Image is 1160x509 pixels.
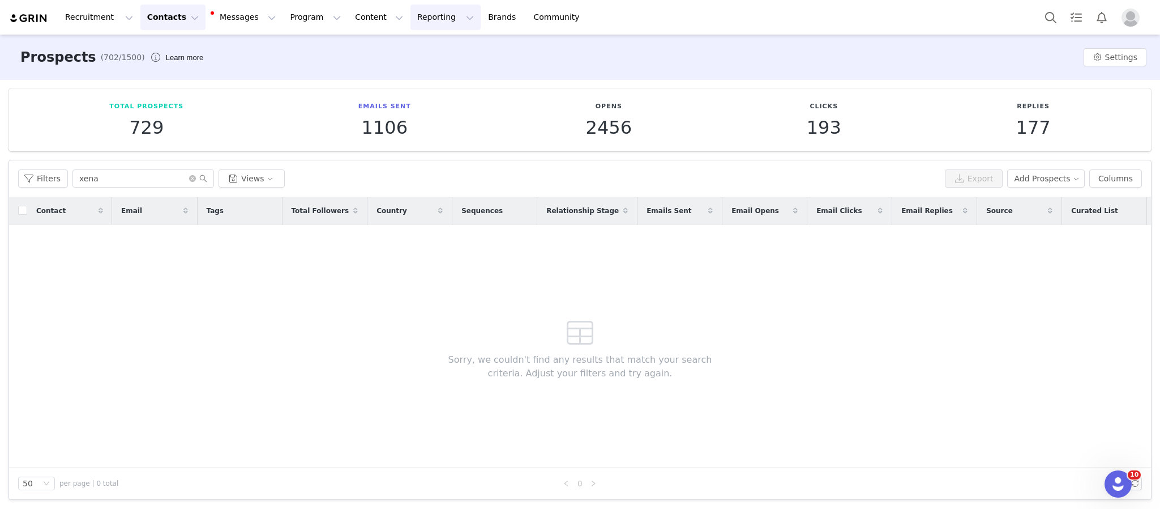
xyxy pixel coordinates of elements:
[58,5,140,30] button: Recruitment
[358,117,411,138] p: 1106
[586,102,632,112] p: Opens
[1016,117,1051,138] p: 177
[586,117,632,138] p: 2456
[376,206,407,216] span: Country
[1064,5,1089,30] a: Tasks
[109,117,183,138] p: 729
[481,5,526,30] a: Brands
[109,102,183,112] p: Total Prospects
[199,175,207,183] i: icon: search
[546,206,619,216] span: Relationship Stage
[1089,5,1114,30] button: Notifications
[431,353,729,380] span: Sorry, we couldn't find any results that match your search criteria. Adjust your filters and try ...
[945,169,1003,188] button: Export
[219,169,285,188] button: Views
[731,206,779,216] span: Email Opens
[563,480,570,487] i: icon: left
[986,206,1013,216] span: Source
[59,478,118,489] span: per page | 0 total
[807,102,841,112] p: Clicks
[140,5,206,30] button: Contacts
[1016,102,1051,112] p: Replies
[1071,206,1118,216] span: Curated List
[18,169,68,188] button: Filters
[358,102,411,112] p: Emails Sent
[43,480,50,488] i: icon: down
[206,5,282,30] button: Messages
[461,206,503,216] span: Sequences
[283,5,348,30] button: Program
[207,206,224,216] span: Tags
[1115,9,1151,27] button: Profile
[573,477,587,490] li: 0
[1128,470,1141,480] span: 10
[816,206,862,216] span: Email Clicks
[101,52,145,63] span: (702/1500)
[36,206,66,216] span: Contact
[1089,169,1142,188] button: Columns
[410,5,481,30] button: Reporting
[559,477,573,490] li: Previous Page
[164,52,206,63] div: Tooltip anchor
[292,206,349,216] span: Total Followers
[72,169,214,188] input: Search...
[121,206,142,216] span: Email
[590,480,597,487] i: icon: right
[1007,169,1085,188] button: Add Prospects
[189,175,196,182] i: icon: close-circle
[1122,9,1140,27] img: placeholder-profile.jpg
[348,5,410,30] button: Content
[9,13,49,24] img: grin logo
[1038,5,1063,30] button: Search
[901,206,953,216] span: Email Replies
[807,117,841,138] p: 193
[527,5,592,30] a: Community
[1084,48,1146,66] button: Settings
[1105,470,1132,498] iframe: Intercom live chat
[587,477,600,490] li: Next Page
[20,47,96,67] h3: Prospects
[23,477,33,490] div: 50
[573,477,586,490] a: 0
[647,206,691,216] span: Emails Sent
